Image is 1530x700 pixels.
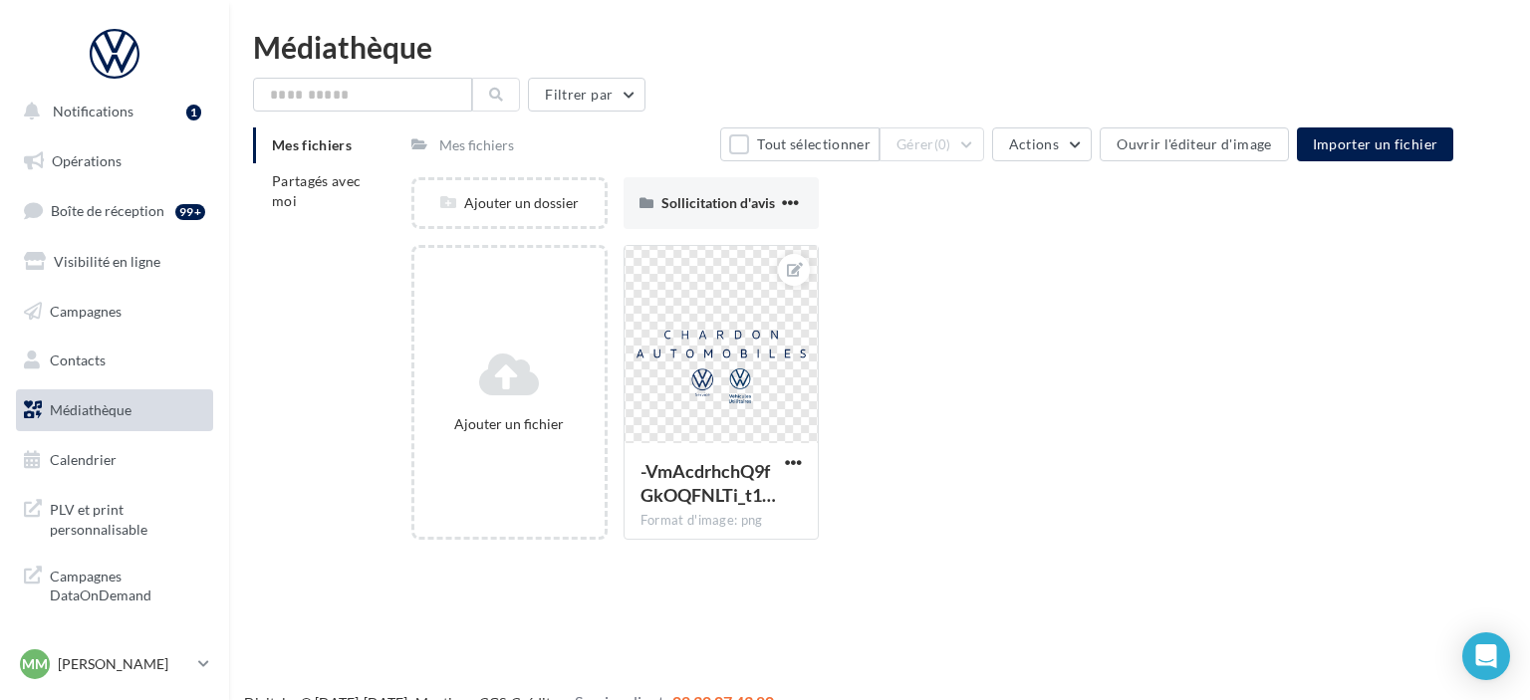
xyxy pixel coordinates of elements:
[12,291,217,333] a: Campagnes
[58,654,190,674] p: [PERSON_NAME]
[12,555,217,613] a: Campagnes DataOnDemand
[992,127,1092,161] button: Actions
[934,136,951,152] span: (0)
[22,654,48,674] span: MM
[1009,135,1059,152] span: Actions
[50,401,131,418] span: Médiathèque
[272,136,352,153] span: Mes fichiers
[16,645,213,683] a: MM [PERSON_NAME]
[1462,632,1510,680] div: Open Intercom Messenger
[50,496,205,539] span: PLV et print personnalisable
[50,351,106,368] span: Contacts
[720,127,880,161] button: Tout sélectionner
[52,152,122,169] span: Opérations
[50,451,117,468] span: Calendrier
[12,389,217,431] a: Médiathèque
[640,512,802,530] div: Format d'image: png
[186,105,201,120] div: 1
[272,172,362,209] span: Partagés avec moi
[1297,127,1454,161] button: Importer un fichier
[661,194,775,211] span: Sollicitation d'avis
[12,488,217,547] a: PLV et print personnalisable
[422,414,596,434] div: Ajouter un fichier
[1100,127,1288,161] button: Ouvrir l'éditeur d'image
[51,202,164,219] span: Boîte de réception
[50,302,122,319] span: Campagnes
[12,340,217,381] a: Contacts
[12,439,217,481] a: Calendrier
[12,241,217,283] a: Visibilité en ligne
[640,460,776,506] span: -VmAcdrhchQ9fGkOQFNLTi_t15qLPmqt2W_5KBOYuLcLXIW2bkCVj_gwfQi7lbcC2NdgEZaCiX3ex8QOuA=s0
[53,103,133,119] span: Notifications
[439,135,514,155] div: Mes fichiers
[12,140,217,182] a: Opérations
[880,127,984,161] button: Gérer(0)
[50,563,205,605] span: Campagnes DataOnDemand
[12,189,217,232] a: Boîte de réception99+
[528,78,645,112] button: Filtrer par
[12,91,209,132] button: Notifications 1
[253,32,1506,62] div: Médiathèque
[175,204,205,220] div: 99+
[54,253,160,270] span: Visibilité en ligne
[414,193,604,213] div: Ajouter un dossier
[1313,135,1438,152] span: Importer un fichier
